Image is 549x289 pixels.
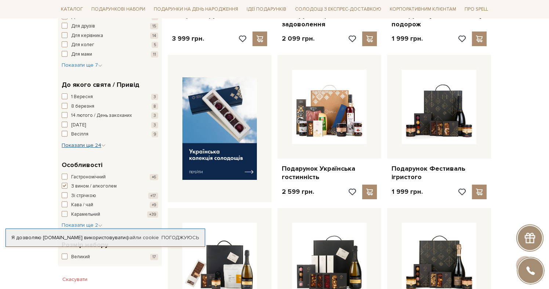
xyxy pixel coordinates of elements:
[71,32,103,40] span: Для керівника
[152,14,158,20] span: 4
[150,23,158,29] span: 15
[282,188,314,196] p: 2 599 грн.
[62,160,102,170] span: Особливості
[244,4,289,15] span: Ідеї подарунків
[392,34,423,43] p: 1 999 грн.
[62,32,158,40] button: Для керівника 14
[147,211,158,218] span: +39
[392,11,487,29] a: Подарунок [PERSON_NAME] подорож
[71,211,100,218] span: Карамельний
[71,103,94,110] span: 8 березня
[71,192,96,200] span: Зі стрічкою
[62,142,106,149] button: Показати ще 24
[62,131,158,138] button: Весілля 9
[62,174,158,181] button: Гастрономічний +6
[58,4,86,15] span: Каталог
[392,188,423,196] p: 1 999 грн.
[152,131,158,137] span: 9
[62,222,102,228] span: Показати ще 2
[58,274,92,285] button: Скасувати
[148,193,158,199] span: +17
[150,174,158,180] span: +6
[126,234,159,241] a: файли cookie
[88,4,148,15] span: Подарункові набори
[71,131,88,138] span: Весілля
[62,253,158,261] button: Великий 17
[152,103,158,110] span: 8
[392,164,487,182] a: Подарунок Фестиваль ігристого
[151,94,158,100] span: 3
[152,42,158,48] span: 5
[462,4,491,15] span: Про Spell
[71,174,106,181] span: Гастрономічний
[150,254,158,260] span: 17
[151,122,158,128] span: 3
[6,234,205,241] div: Я дозволяю [DOMAIN_NAME] використовувати
[151,4,241,15] span: Подарунки на День народження
[150,202,158,208] span: +9
[71,183,117,190] span: З вином / алкоголем
[151,112,158,119] span: 3
[62,222,102,229] button: Показати ще 2
[62,80,139,90] span: До якого свята / Привід
[71,23,95,30] span: Для друзів
[62,103,158,110] button: 8 березня 8
[71,51,92,58] span: Для мами
[62,93,158,101] button: 1 Вересня 3
[71,41,94,49] span: Для колег
[150,33,158,39] span: 14
[282,34,315,43] p: 2 099 грн.
[62,62,102,68] span: Показати ще 7
[282,164,377,182] a: Подарунок Українська гостинність
[292,3,384,15] a: Солодощі з експрес-доставкою
[62,183,158,190] button: З вином / алкоголем
[71,112,132,119] span: 14 лютого / День закоханих
[172,34,204,43] p: 3 999 грн.
[161,234,199,241] a: Погоджуюсь
[71,201,93,209] span: Кава / чай
[62,192,158,200] button: Зі стрічкою +17
[62,211,158,218] button: Карамельний +39
[182,77,257,180] img: banner
[71,122,86,129] span: [DATE]
[71,253,90,261] span: Великий
[151,51,158,58] span: 11
[62,122,158,129] button: [DATE] 3
[62,51,158,58] button: Для мами 11
[71,93,93,101] span: 1 Вересня
[62,201,158,209] button: Кава / чай +9
[387,3,459,15] a: Корпоративним клієнтам
[62,62,102,69] button: Показати ще 7
[62,41,158,49] button: Для колег 5
[62,112,158,119] button: 14 лютого / День закоханих 3
[282,11,377,29] a: Подарунок Ігристе задоволення
[62,23,158,30] button: Для друзів 15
